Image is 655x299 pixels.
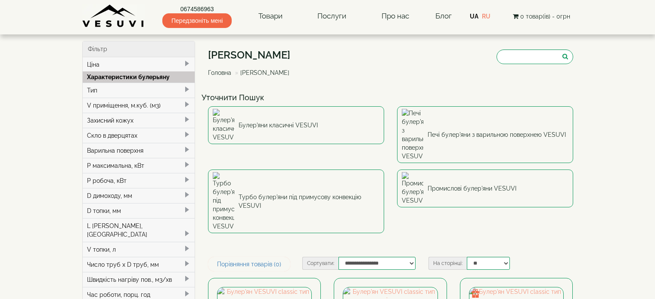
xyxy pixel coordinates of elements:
[208,257,290,271] a: Порівняння товарів (0)
[309,6,355,26] a: Послуги
[83,158,195,173] div: P максимальна, кВт
[83,218,195,242] div: L [PERSON_NAME], [GEOGRAPHIC_DATA]
[83,272,195,287] div: Швидкість нагріву пов., м3/хв
[482,13,490,20] a: RU
[397,106,573,163] a: Печі булер'яни з варильною поверхнею VESUVI Печі булер'яни з варильною поверхнею VESUVI
[83,128,195,143] div: Скло в дверцятах
[83,41,195,57] div: Фільтр
[471,289,480,298] img: gift
[208,49,296,61] h1: [PERSON_NAME]
[213,172,234,231] img: Турбо булер'яни під примусову конвекцію VESUVI
[302,257,338,270] label: Сортувати:
[202,93,580,102] h4: Уточнити Пошук
[470,13,478,20] a: UA
[83,242,195,257] div: V топки, л
[402,109,423,160] img: Печі булер'яни з варильною поверхнею VESUVI
[520,13,570,20] span: 0 товар(ів) - 0грн
[213,109,234,142] img: Булер'яни класичні VESUVI
[83,257,195,272] div: Число труб x D труб, мм
[83,71,195,83] div: Характеристики булерьяну
[162,5,232,13] a: 0674586963
[208,170,384,233] a: Турбо булер'яни під примусову конвекцію VESUVI Турбо булер'яни під примусову конвекцію VESUVI
[162,13,232,28] span: Передзвоніть мені
[83,173,195,188] div: P робоча, кВт
[83,203,195,218] div: D топки, мм
[233,68,289,77] li: [PERSON_NAME]
[83,188,195,203] div: D димоходу, мм
[82,4,145,28] img: Завод VESUVI
[83,83,195,98] div: Тип
[428,257,467,270] label: На сторінці:
[83,57,195,72] div: Ціна
[510,12,573,21] button: 0 товар(ів) - 0грн
[208,106,384,144] a: Булер'яни класичні VESUVI Булер'яни класичні VESUVI
[373,6,418,26] a: Про нас
[83,113,195,128] div: Захисний кожух
[83,98,195,113] div: V приміщення, м.куб. (м3)
[397,170,573,207] a: Промислові булер'яни VESUVI Промислові булер'яни VESUVI
[208,69,231,76] a: Головна
[250,6,291,26] a: Товари
[402,172,423,205] img: Промислові булер'яни VESUVI
[83,143,195,158] div: Варильна поверхня
[435,12,452,20] a: Блог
